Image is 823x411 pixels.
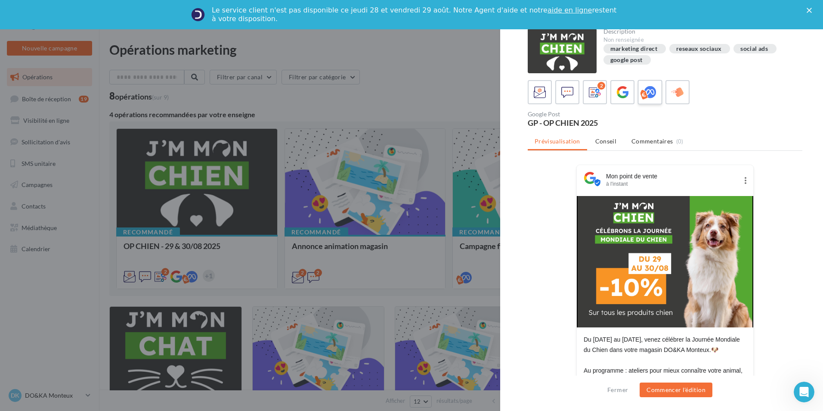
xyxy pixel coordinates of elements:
div: à l'instant [606,181,738,187]
div: social ads [740,46,768,52]
div: Le service client n'est pas disponible ce jeudi 28 et vendredi 29 août. Notre Agent d'aide et not... [212,6,618,23]
div: marketing direct [610,46,658,52]
img: Profile image for Service-Client [191,8,205,22]
div: Google Post [528,111,662,117]
button: Commencer l'édition [640,383,712,397]
div: Mon point de vente [606,172,738,181]
div: google post [610,57,643,63]
div: Description [603,28,796,34]
span: Conseil [595,137,616,145]
a: aide en ligne [548,6,592,14]
button: Fermer [604,385,631,395]
span: (0) [676,138,684,145]
img: GOOGLE POST - OP CHIEN 2025 [578,196,753,327]
div: Non renseignée [603,36,796,44]
span: Commentaires [631,137,673,146]
iframe: Intercom live chat [794,382,814,402]
div: 2 [597,82,605,90]
div: reseaux sociaux [676,46,721,52]
div: GP - OP CHIEN 2025 [528,119,662,127]
div: Fermer [807,8,815,13]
